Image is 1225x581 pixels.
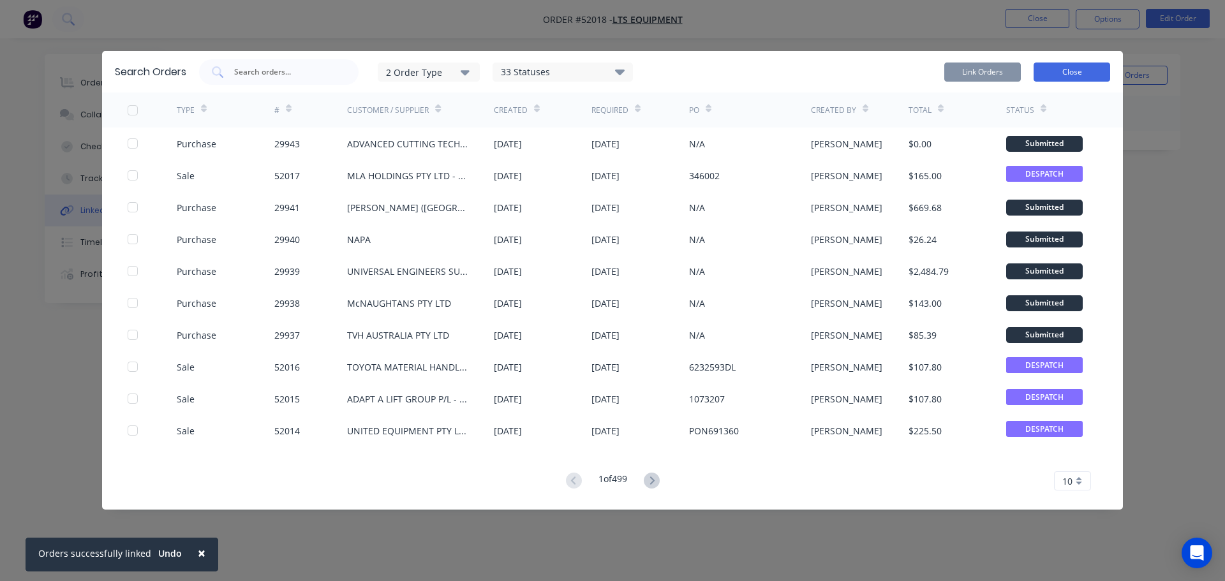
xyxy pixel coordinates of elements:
div: [DATE] [591,328,620,342]
div: [DATE] [591,424,620,438]
div: TOYOTA MATERIAL HANDLING AUST P/L-DANDENONG STH [347,360,468,374]
span: × [198,544,205,562]
div: ADVANCED CUTTING TECH P/L [347,137,468,151]
div: [PERSON_NAME] [811,265,882,278]
div: 6232593DL [689,360,736,374]
div: [PERSON_NAME] [811,233,882,246]
div: Purchase [177,265,216,278]
div: Created By [811,105,856,116]
div: NAPA [347,233,371,246]
div: [PERSON_NAME] [811,392,882,406]
div: [DATE] [494,137,522,151]
div: [PERSON_NAME] [811,169,882,182]
div: TVH AUSTRALIA PTY LTD [347,328,449,342]
div: 1 of 499 [598,472,627,490]
div: UNITED EQUIPMENT PTY LTD - QUOIBA [347,424,468,438]
div: [DATE] [591,233,620,246]
div: Orders successfully linked [38,547,151,560]
div: McNAUGHTANS PTY LTD [347,297,451,310]
div: $165.00 [909,169,942,182]
div: Submitted [1006,200,1083,216]
div: Sale [177,392,195,406]
div: Submitted [1006,136,1083,152]
div: $107.80 [909,392,942,406]
div: $0.00 [909,137,932,151]
div: Created [494,105,528,116]
button: Undo [151,544,189,563]
div: [PERSON_NAME] ([GEOGRAPHIC_DATA]) PTY LTD [347,201,468,214]
div: 29943 [274,137,300,151]
div: [DATE] [591,392,620,406]
button: Close [185,538,218,568]
div: [DATE] [494,233,522,246]
div: $26.24 [909,233,937,246]
div: Sale [177,360,195,374]
input: Search orders... [233,66,339,78]
div: Sale [177,424,195,438]
div: [PERSON_NAME] [811,424,882,438]
div: [DATE] [494,328,522,342]
div: Open Intercom Messenger [1182,538,1212,568]
div: $225.50 [909,424,942,438]
div: [DATE] [494,169,522,182]
div: 52015 [274,392,300,406]
div: [PERSON_NAME] [811,328,882,342]
div: Purchase [177,328,216,342]
div: 29938 [274,297,300,310]
div: [DATE] [494,424,522,438]
div: TYPE [177,105,195,116]
div: Submitted [1006,263,1083,279]
div: Purchase [177,201,216,214]
div: 29937 [274,328,300,342]
div: [DATE] [591,137,620,151]
div: $2,484.79 [909,265,949,278]
div: MLA HOLDINGS PTY LTD - [GEOGRAPHIC_DATA] [347,169,468,182]
div: [PERSON_NAME] [811,201,882,214]
div: PON691360 [689,424,739,438]
div: Search Orders [115,64,186,80]
div: [PERSON_NAME] [811,137,882,151]
div: [DATE] [591,297,620,310]
div: 33 Statuses [493,65,632,79]
div: Submitted [1006,327,1083,343]
div: ADAPT A LIFT GROUP P/L - TRUGANINA [347,392,468,406]
div: UNIVERSAL ENGINEERS SUPPLIES [347,265,468,278]
button: Link Orders [944,63,1021,82]
div: [DATE] [591,360,620,374]
div: [DATE] [494,360,522,374]
div: 29941 [274,201,300,214]
div: N/A [689,201,705,214]
div: Submitted [1006,295,1083,311]
span: 10 [1062,474,1073,488]
div: 29940 [274,233,300,246]
div: Sale [177,169,195,182]
span: DESPATCH [1006,166,1083,182]
div: [DATE] [591,169,620,182]
div: N/A [689,137,705,151]
button: 2 Order Type [378,63,480,82]
div: Customer / Supplier [347,105,429,116]
div: [DATE] [494,297,522,310]
div: [DATE] [591,201,620,214]
div: [DATE] [494,265,522,278]
div: [DATE] [591,265,620,278]
div: Submitted [1006,232,1083,247]
div: $107.80 [909,360,942,374]
div: N/A [689,328,705,342]
div: [PERSON_NAME] [811,297,882,310]
button: Close [1034,63,1110,82]
div: Required [591,105,628,116]
span: DESPATCH [1006,357,1083,373]
div: N/A [689,297,705,310]
div: 52016 [274,360,300,374]
div: Purchase [177,297,216,310]
div: [DATE] [494,201,522,214]
div: N/A [689,265,705,278]
div: 29939 [274,265,300,278]
div: 346002 [689,169,720,182]
div: $143.00 [909,297,942,310]
div: [DATE] [494,392,522,406]
div: Total [909,105,932,116]
div: 52017 [274,169,300,182]
div: Status [1006,105,1034,116]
